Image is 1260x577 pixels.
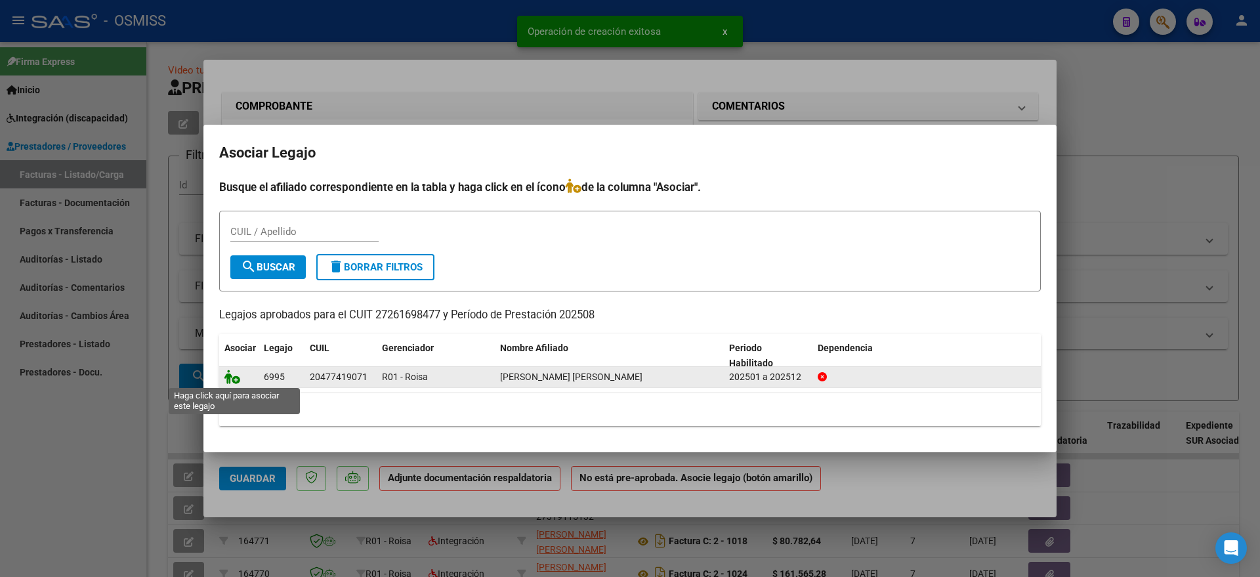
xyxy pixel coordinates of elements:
span: Periodo Habilitado [729,343,773,368]
span: CUIL [310,343,329,353]
span: Buscar [241,261,295,273]
datatable-header-cell: Nombre Afiliado [495,334,724,377]
h2: Asociar Legajo [219,140,1041,165]
button: Borrar Filtros [316,254,434,280]
span: Nombre Afiliado [500,343,568,353]
mat-icon: delete [328,259,344,274]
button: Buscar [230,255,306,279]
datatable-header-cell: Gerenciador [377,334,495,377]
span: Dependencia [818,343,873,353]
div: 202501 a 202512 [729,370,807,385]
datatable-header-cell: Periodo Habilitado [724,334,812,377]
span: Legajo [264,343,293,353]
div: Open Intercom Messenger [1215,532,1247,564]
span: Asociar [224,343,256,353]
datatable-header-cell: CUIL [304,334,377,377]
datatable-header-cell: Legajo [259,334,304,377]
mat-icon: search [241,259,257,274]
datatable-header-cell: Dependencia [812,334,1041,377]
span: R01 - Roisa [382,372,428,382]
div: 1 registros [219,393,1041,426]
span: LOPEZ GIUDICE LUCAS MARTIN [500,372,642,382]
h4: Busque el afiliado correspondiente en la tabla y haga click en el ícono de la columna "Asociar". [219,179,1041,196]
span: Borrar Filtros [328,261,423,273]
div: 20477419071 [310,370,367,385]
span: 6995 [264,372,285,382]
p: Legajos aprobados para el CUIT 27261698477 y Período de Prestación 202508 [219,307,1041,324]
datatable-header-cell: Asociar [219,334,259,377]
span: Gerenciador [382,343,434,353]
